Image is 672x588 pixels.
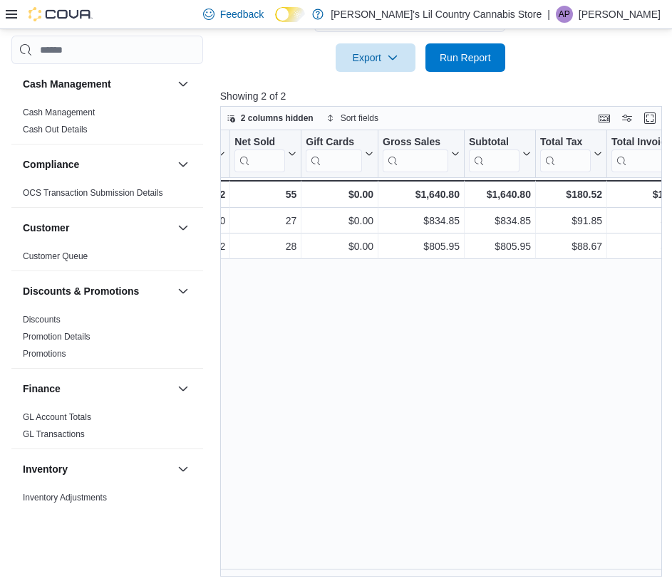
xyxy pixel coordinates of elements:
span: Promotion Details [23,331,91,342]
div: $1,640.80 [469,186,531,203]
div: Gross Sales [383,136,448,172]
span: GL Transactions [23,429,85,440]
button: Finance [175,380,192,397]
h3: Inventory [23,462,68,476]
button: 2 columns hidden [221,110,319,127]
span: Cash Management [23,107,95,118]
div: Net Sold [234,136,285,149]
button: Sort fields [321,110,384,127]
p: [PERSON_NAME] [579,6,661,23]
button: Inventory [23,462,172,476]
a: Cash Management [23,107,95,117]
span: OCS Transaction Submission Details [23,187,163,199]
a: Promotion Details [23,332,91,342]
span: Export [344,43,407,72]
span: Discounts [23,314,61,325]
p: Showing 2 of 2 [220,89,667,103]
button: Gift Cards [306,136,373,172]
div: $91.85 [540,212,602,229]
span: Sort fields [341,112,378,124]
a: Cash Out Details [23,125,88,135]
div: Gift Cards [306,136,362,149]
div: Total Tax [540,136,591,172]
button: Enter fullscreen [641,110,658,127]
button: Finance [23,382,172,396]
h3: Cash Management [23,77,111,91]
h3: Customer [23,221,69,235]
p: | [547,6,550,23]
a: GL Transactions [23,429,85,439]
div: $0.00 [306,186,373,203]
div: Cash Management [11,104,203,144]
h3: Compliance [23,157,79,172]
button: Customer [23,221,172,235]
h3: Discounts & Promotions [23,284,139,298]
button: Net Sold [234,136,296,172]
button: Compliance [175,156,192,173]
div: Discounts & Promotions [11,311,203,368]
input: Dark Mode [275,7,305,22]
div: $1,640.80 [383,186,460,203]
button: Keyboard shortcuts [596,110,613,127]
div: $805.95 [469,238,531,255]
button: Total Tax [540,136,602,172]
button: Subtotal [469,136,531,172]
span: Promotions [23,348,66,359]
a: Inventory Adjustments [23,493,107,503]
button: Compliance [23,157,172,172]
p: [PERSON_NAME]'s Lil Country Cannabis Store [331,6,542,23]
div: 27 [234,212,296,229]
h3: Finance [23,382,61,396]
span: Inventory Adjustments [23,492,107,503]
div: 28 [234,238,296,255]
div: $805.95 [383,238,460,255]
a: GL Account Totals [23,412,91,422]
span: 2 columns hidden [241,112,314,124]
div: Subtotal [469,136,519,172]
a: Customer Queue [23,251,88,261]
span: Cash Out Details [23,124,88,135]
div: Compliance [11,184,203,207]
div: $0.00 [306,212,373,229]
div: $88.67 [540,238,602,255]
span: GL Account Totals [23,411,91,423]
button: Gross Sales [383,136,460,172]
button: Cash Management [23,77,172,91]
button: Cash Management [175,75,192,93]
div: Total Tax [540,136,591,149]
button: Inventory [175,461,192,478]
img: Cova [29,7,93,21]
span: Run Report [440,51,491,65]
div: Gross Sales [383,136,448,149]
button: Customer [175,219,192,236]
button: Export [336,43,415,72]
div: Net Sold [234,136,285,172]
div: Gift Card Sales [306,136,362,172]
div: Finance [11,409,203,448]
button: Display options [619,110,636,127]
div: Subtotal [469,136,519,149]
div: $834.85 [383,212,460,229]
div: $834.85 [469,212,531,229]
div: $0.00 [306,238,373,255]
span: Dark Mode [275,22,276,23]
button: Run Report [425,43,505,72]
div: 55 [234,186,296,203]
div: $180.52 [540,186,602,203]
div: Alexis Peters [556,6,573,23]
span: Feedback [220,7,264,21]
div: 2 [148,238,225,255]
button: Discounts & Promotions [175,283,192,300]
button: Discounts & Promotions [23,284,172,298]
div: 2 [148,186,225,203]
a: Discounts [23,315,61,325]
span: AP [559,6,570,23]
div: Customer [11,248,203,271]
a: Promotions [23,349,66,359]
span: Customer Queue [23,251,88,262]
div: 0 [148,212,225,229]
a: OCS Transaction Submission Details [23,188,163,198]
